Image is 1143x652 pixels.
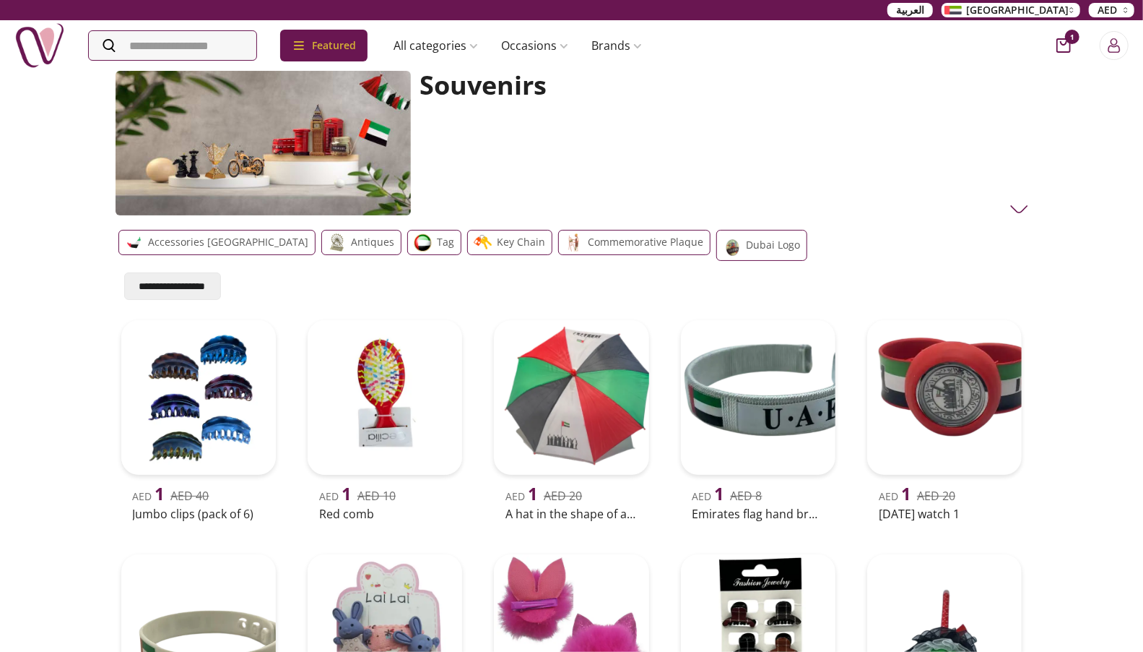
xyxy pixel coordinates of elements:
[89,31,256,60] input: Search
[342,481,352,505] span: 1
[488,314,654,526] a: uae-gifts-A hat in the shape of a sunAED 1AED 20A hat in the shape of a sun
[133,489,165,503] span: AED
[474,233,492,252] img: gifts-uae-Key chain
[1098,3,1117,17] span: AED
[494,320,648,475] img: uae-gifts-A hat in the shape of a sun
[1065,30,1079,44] span: 1
[731,488,762,504] del: AED 8
[747,236,801,254] p: Dubai logo
[155,481,165,505] span: 1
[867,320,1022,475] img: uae-gifts-Union Day watch 1
[121,320,276,475] img: uae-gifts-Jumbo Clips (Pack of 6)
[490,31,580,60] a: Occasions
[302,314,468,526] a: uae-gifts-Red CombAED 1AED 10Red comb
[588,233,704,251] p: Commemorative plaque
[14,20,65,71] img: Nigwa-uae-gifts
[414,233,432,252] img: gifts-uae-Tag
[675,314,841,526] a: uae-gifts-Emirates flag hand bracelet 1AED 1AED 8Emirates flag hand bracelet 1
[352,233,395,251] p: Antiques
[544,488,582,504] del: AED 20
[357,488,396,504] del: AED 10
[125,233,143,252] img: gifts-uae-Accessories uae
[528,481,538,505] span: 1
[116,71,412,215] img: gifts-uae-souvenirs
[116,314,282,526] a: uae-gifts-Jumbo Clips (Pack of 6)AED 1AED 40Jumbo clips (pack of 6)
[382,31,490,60] a: All categories
[149,233,309,251] p: Accessories [GEOGRAPHIC_DATA]
[171,488,209,504] del: AED 40
[565,233,583,252] img: gifts-uae-Commemorative plaque
[1089,3,1134,17] button: AED
[944,6,962,14] img: Arabic_dztd3n.png
[692,505,824,523] h2: Emirates flag hand bracelet 1
[319,505,451,523] h2: Red comb
[1056,38,1071,53] button: cart-button
[715,481,725,505] span: 1
[917,488,955,504] del: AED 20
[308,320,462,475] img: uae-gifts-Red Comb
[901,481,911,505] span: 1
[879,489,911,503] span: AED
[723,233,741,257] img: gifts-uae-Dubai logo
[942,3,1080,17] button: [GEOGRAPHIC_DATA]
[280,30,368,61] div: Featured
[681,320,835,475] img: uae-gifts-Emirates flag hand bracelet 1
[861,314,1027,526] a: uae-gifts-Union Day watch 1AED 1AED 20[DATE] watch 1
[438,233,455,251] p: Tag
[497,233,546,251] p: Key chain
[133,505,264,523] h2: Jumbo clips (pack of 6)
[420,71,1019,100] h2: Souvenirs
[966,3,1069,17] span: [GEOGRAPHIC_DATA]
[1100,31,1129,60] button: Login
[580,31,653,60] a: Brands
[692,489,725,503] span: AED
[328,233,346,252] img: gifts-uae-Antiques
[896,3,924,17] span: العربية
[505,489,538,503] span: AED
[879,505,1010,523] h2: [DATE] watch 1
[319,489,352,503] span: AED
[505,505,637,523] h2: A hat in the shape of a sun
